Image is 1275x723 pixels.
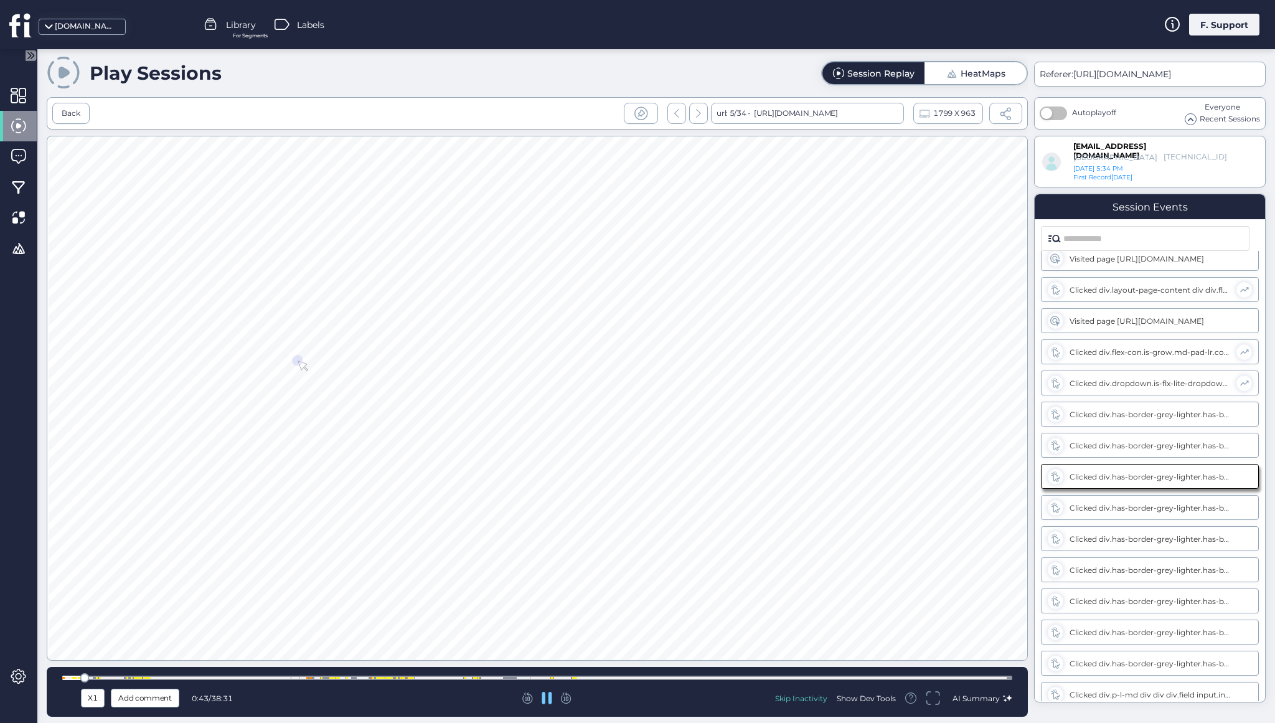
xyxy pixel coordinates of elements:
div: Clicked div.has-border-grey-lighter.has-border-radius.p-md.m-b-lg div div div.field input.input [1070,441,1231,450]
div: url: 5/34 - [711,103,904,124]
span: First Record [1073,173,1111,181]
span: Referer: [1040,69,1073,80]
div: Clicked div.has-border-grey-lighter.has-border-radius.p-md.m-b-lg div div div.field input.input [1070,597,1231,606]
div: Show Dev Tools [837,693,896,704]
div: Session Events [1113,201,1188,213]
span: Add comment [118,691,172,705]
div: [URL][DOMAIN_NAME] [751,103,838,124]
span: Recent Sessions [1200,113,1260,125]
div: [GEOGRAPHIC_DATA] [1073,153,1157,162]
span: Autoplay [1072,108,1116,117]
div: Clicked div.has-border-grey-lighter.has-border-radius.p-md.m-b-lg div div div.field input.input [1070,410,1231,419]
div: Play Sessions [90,62,222,85]
div: Clicked div.flex-con.is-grow.md-pad-lr.col-con div.is-narrow div.dropdown.is-flx-lite-dropdown.is... [1070,347,1230,357]
span: [URL][DOMAIN_NAME] [1073,69,1171,80]
div: / [192,694,235,703]
div: HeatMaps [961,69,1005,78]
div: Clicked div.has-border-grey-lighter.has-border-radius.p-md.m-b-lg div div div.field input.input [1070,472,1231,481]
div: Clicked div.has-border-grey-lighter.has-border-radius.p-md.m-b-lg div div div.field input.input [1070,534,1231,544]
span: 38:31 [211,694,233,703]
div: Everyone [1185,102,1260,113]
div: Visited page [URL][DOMAIN_NAME] [1070,316,1231,326]
div: [TECHNICAL_ID] [1164,152,1213,163]
div: X1 [84,691,101,705]
div: Visited page [URL][DOMAIN_NAME] [1070,254,1231,263]
div: Clicked div.p-l-md div div div.field input.input [1070,690,1231,699]
div: Clicked div.dropdown.is-flx-lite-dropdown.is-right div#dropdown-menu.dropdown-menu.flx-lite-dropd... [1070,379,1230,388]
div: Skip Inactivity [775,693,827,704]
span: AI Summary [953,694,1000,703]
div: Clicked div.has-border-grey-lighter.has-border-radius.p-md.m-b-lg div div div.field input.input [1070,659,1231,668]
span: 0:43 [192,694,209,703]
span: 1799 X 963 [933,106,975,120]
div: Clicked div.has-border-grey-lighter.has-border-radius.p-md.m-b-lg div div div.field input.input [1070,503,1231,513]
div: [EMAIL_ADDRESS][DOMAIN_NAME] [1073,141,1134,152]
span: For Segments [233,32,268,40]
div: [DOMAIN_NAME] [55,21,117,32]
div: Back [62,108,80,120]
div: Clicked div.has-border-grey-lighter.has-border-radius.p-md.m-b-lg div div div.field input.input [1070,565,1231,575]
div: F. Support [1189,14,1259,35]
span: Labels [297,18,324,32]
div: Clicked div.layout-page-content div div.flex-con.is-grow.lg-mg-lr.page-with-sidebar-con.is-start ... [1070,285,1230,295]
span: off [1106,108,1116,117]
div: [DATE] [1073,173,1141,182]
span: Library [226,18,256,32]
div: Session Replay [847,69,915,78]
div: [DATE] 5:34 PM [1073,164,1172,173]
div: Clicked div.has-border-grey-lighter.has-border-radius.p-md.m-b-lg div div div.field input.input [1070,628,1231,637]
